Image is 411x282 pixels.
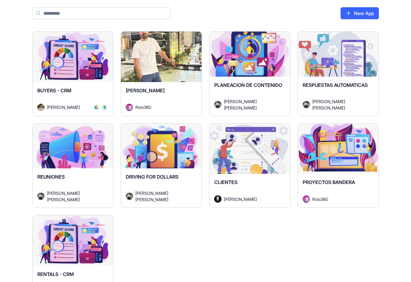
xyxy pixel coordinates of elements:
[214,179,237,185] span: CLIENTES
[224,196,257,202] span: [PERSON_NAME]
[121,31,202,116] a: [PERSON_NAME]AvatarRolo360
[37,87,71,93] span: BUYERS - CRM
[103,106,107,109] img: Google_Sheets_logo__2014-2020_dyqxdz.svg
[135,190,192,203] span: [PERSON_NAME] [PERSON_NAME]
[37,104,45,111] img: Avatar
[341,7,379,19] a: New App
[32,123,113,208] a: REUNIONESAvatar[PERSON_NAME] [PERSON_NAME]
[303,195,310,203] img: Avatar
[303,179,355,185] span: PROYECTOS BANDERA
[94,106,98,109] img: drive_kozyt7.svg
[214,101,221,108] img: Avatar
[298,123,379,208] a: PROYECTOS BANDERAAvatarRolo360
[135,104,151,110] span: Rolo360
[37,174,65,180] span: REUNIONES
[312,196,328,202] span: Rolo360
[214,82,282,88] span: PLANEACION DE CONTENIDO
[224,98,280,111] span: [PERSON_NAME] [PERSON_NAME]
[32,31,113,116] a: BUYERS - CRMAvatar[PERSON_NAME]
[303,101,310,108] img: Avatar
[37,271,74,277] span: RENTALS - CRM
[126,174,178,180] span: DRIVING FOR DOLLARS
[126,193,133,200] img: Avatar
[209,123,290,208] a: CLIENTESAvatar[PERSON_NAME]
[312,98,369,111] span: [PERSON_NAME] [PERSON_NAME]
[214,195,221,203] img: Avatar
[303,82,368,88] span: RESPUESTAS AUTOMATICAS
[47,190,104,203] span: [PERSON_NAME] [PERSON_NAME]
[209,31,290,116] a: PLANEACION DE CONTENIDOAvatar[PERSON_NAME] [PERSON_NAME]
[47,104,80,110] span: [PERSON_NAME]
[126,104,133,111] img: Avatar
[298,31,379,116] a: RESPUESTAS AUTOMATICASAvatar[PERSON_NAME] [PERSON_NAME]
[126,87,165,93] span: [PERSON_NAME]
[37,193,45,200] img: Avatar
[121,123,202,208] a: DRIVING FOR DOLLARSAvatar[PERSON_NAME] [PERSON_NAME]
